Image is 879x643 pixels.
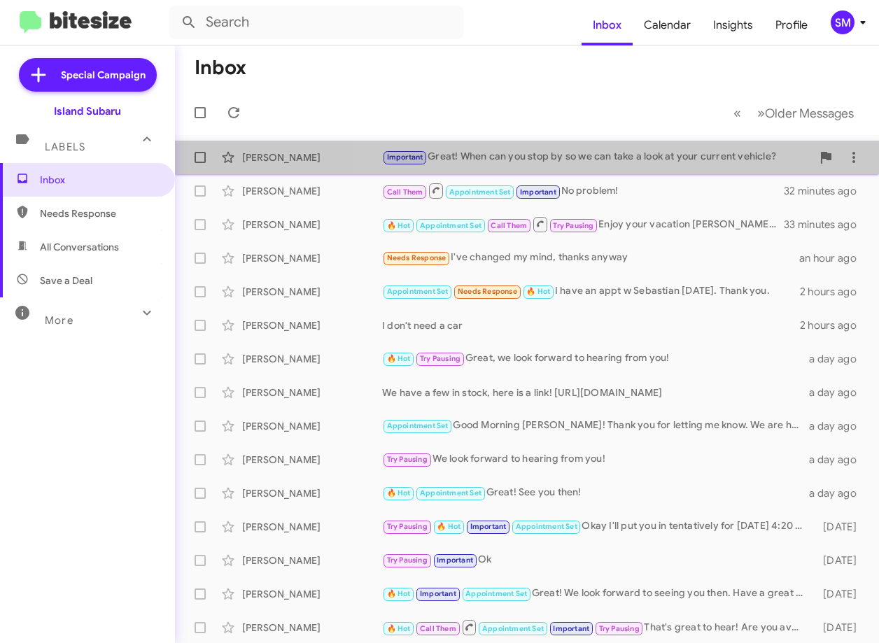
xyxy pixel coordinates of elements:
[382,586,811,602] div: Great! We look forward to seeing you then. Have a great weekend!
[811,553,868,567] div: [DATE]
[387,421,449,430] span: Appointment Set
[811,621,868,635] div: [DATE]
[702,5,764,45] a: Insights
[242,486,382,500] div: [PERSON_NAME]
[420,624,456,633] span: Call Them
[733,104,741,122] span: «
[420,354,460,363] span: Try Pausing
[387,287,449,296] span: Appointment Set
[387,188,423,197] span: Call Them
[242,218,382,232] div: [PERSON_NAME]
[725,99,750,127] button: Previous
[387,522,428,531] span: Try Pausing
[633,5,702,45] a: Calendar
[382,149,812,165] div: Great! When can you stop by so we can take a look at your current vehicle?
[382,552,811,568] div: Ok
[242,150,382,164] div: [PERSON_NAME]
[382,451,809,467] div: We look forward to hearing from you!
[40,206,159,220] span: Needs Response
[242,386,382,400] div: [PERSON_NAME]
[599,624,640,633] span: Try Pausing
[819,10,864,34] button: SM
[382,318,800,332] div: I don't need a car
[382,351,809,367] div: Great, we look forward to hearing from you!
[242,553,382,567] div: [PERSON_NAME]
[382,485,809,501] div: Great! See you then!
[387,488,411,497] span: 🔥 Hot
[387,253,446,262] span: Needs Response
[40,240,119,254] span: All Conversations
[799,251,868,265] div: an hour ago
[382,182,784,199] div: No problem!
[437,556,473,565] span: Important
[387,354,411,363] span: 🔥 Hot
[809,486,868,500] div: a day ago
[553,221,593,230] span: Try Pausing
[382,386,809,400] div: We have a few in stock, here is a link! [URL][DOMAIN_NAME]
[45,141,85,153] span: Labels
[242,453,382,467] div: [PERSON_NAME]
[809,352,868,366] div: a day ago
[195,57,246,79] h1: Inbox
[40,173,159,187] span: Inbox
[764,5,819,45] a: Profile
[458,287,517,296] span: Needs Response
[449,188,511,197] span: Appointment Set
[242,184,382,198] div: [PERSON_NAME]
[242,587,382,601] div: [PERSON_NAME]
[470,522,507,531] span: Important
[516,522,577,531] span: Appointment Set
[811,587,868,601] div: [DATE]
[420,488,481,497] span: Appointment Set
[765,106,854,121] span: Older Messages
[242,520,382,534] div: [PERSON_NAME]
[242,352,382,366] div: [PERSON_NAME]
[482,624,544,633] span: Appointment Set
[437,522,460,531] span: 🔥 Hot
[582,5,633,45] a: Inbox
[242,621,382,635] div: [PERSON_NAME]
[40,274,92,288] span: Save a Deal
[465,589,527,598] span: Appointment Set
[387,556,428,565] span: Try Pausing
[382,518,811,535] div: Okay I'll put you in tentatively for [DATE] 4:20 we will confirm [DATE] morning with you!
[382,250,799,266] div: I've changed my mind, thanks anyway
[784,218,868,232] div: 33 minutes ago
[382,283,800,299] div: I have an appt w Sebastian [DATE]. Thank you.
[387,153,423,162] span: Important
[420,589,456,598] span: Important
[491,221,527,230] span: Call Them
[784,184,868,198] div: 32 minutes ago
[811,520,868,534] div: [DATE]
[242,318,382,332] div: [PERSON_NAME]
[54,104,121,118] div: Island Subaru
[61,68,146,82] span: Special Campaign
[749,99,862,127] button: Next
[387,455,428,464] span: Try Pausing
[387,221,411,230] span: 🔥 Hot
[387,589,411,598] span: 🔥 Hot
[809,453,868,467] div: a day ago
[382,619,811,636] div: That's great to hear! Are you available to stop by this weekend to finalize your deal?
[19,58,157,92] a: Special Campaign
[809,386,868,400] div: a day ago
[757,104,765,122] span: »
[520,188,556,197] span: Important
[553,624,589,633] span: Important
[809,419,868,433] div: a day ago
[800,318,868,332] div: 2 hours ago
[242,419,382,433] div: [PERSON_NAME]
[242,285,382,299] div: [PERSON_NAME]
[382,418,809,434] div: Good Morning [PERSON_NAME]! Thank you for letting me know. We are here for you whenever you're re...
[382,215,784,233] div: Enjoy your vacation [PERSON_NAME]! We can be back in touch at a more convenient time.
[526,287,550,296] span: 🔥 Hot
[831,10,855,34] div: SM
[726,99,862,127] nav: Page navigation example
[800,285,868,299] div: 2 hours ago
[169,6,463,39] input: Search
[242,251,382,265] div: [PERSON_NAME]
